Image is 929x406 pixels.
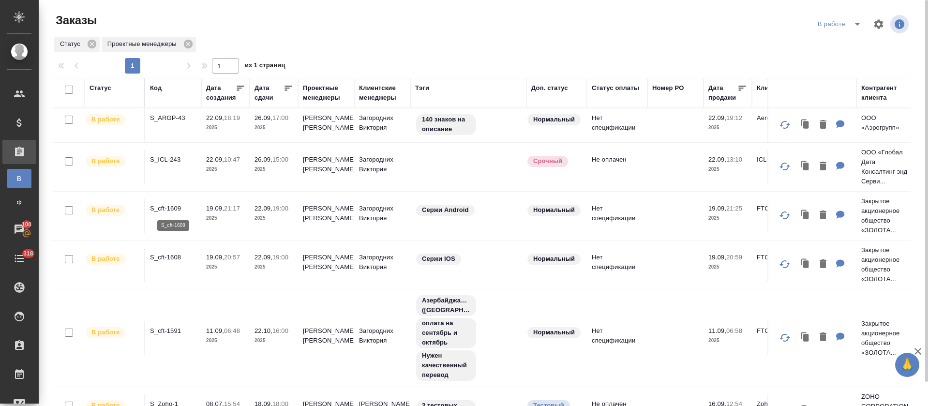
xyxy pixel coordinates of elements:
[298,108,354,142] td: [PERSON_NAME] [PERSON_NAME]
[652,83,684,93] div: Номер PO
[91,115,120,124] p: В работе
[255,123,293,133] p: 2025
[708,156,726,163] p: 22.09,
[415,83,429,93] div: Тэги
[526,113,582,126] div: Статус по умолчанию для стандартных заказов
[815,328,831,347] button: Удалить
[415,294,522,382] div: Азербайджанский (Латиница), оплата на сентябрь и октябрь, Нужен качественный перевод
[815,115,831,135] button: Удалить
[85,155,139,168] div: Выставляет ПМ после принятия заказа от КМа
[726,327,742,334] p: 06:58
[85,113,139,126] div: Выставляет ПМ после принятия заказа от КМа
[255,254,272,261] p: 22.09,
[533,205,575,215] p: Нормальный
[53,13,97,28] span: Заказы
[91,156,120,166] p: В работе
[2,246,36,271] a: 318
[587,150,647,184] td: Не оплачен
[354,321,410,355] td: Загородних Виктория
[298,248,354,282] td: [PERSON_NAME] [PERSON_NAME]
[422,318,470,347] p: оплата на сентябрь и октябрь
[85,326,139,339] div: Выставляет ПМ после принятия заказа от КМа
[422,115,470,134] p: 140 знаков на описание
[861,245,908,284] p: Закрытое акционерное общество «ЗОЛОТА...
[91,205,120,215] p: В работе
[91,328,120,337] p: В работе
[890,15,911,33] span: Посмотреть информацию
[150,83,162,93] div: Код
[255,262,293,272] p: 2025
[708,336,747,346] p: 2025
[2,217,36,241] a: 100
[757,83,779,93] div: Клиент
[757,204,803,213] p: FTC
[224,156,240,163] p: 10:47
[298,321,354,355] td: [PERSON_NAME] [PERSON_NAME]
[708,123,747,133] p: 2025
[359,83,405,103] div: Клиентские менеджеры
[815,157,831,177] button: Удалить
[85,204,139,217] div: Выставляет ПМ после принятия заказа от КМа
[206,205,224,212] p: 19.09,
[708,114,726,121] p: 22.09,
[861,196,908,235] p: Закрытое акционерное общество «ЗОЛОТА...
[861,319,908,358] p: Закрытое акционерное общество «ЗОЛОТА...
[726,156,742,163] p: 13:10
[206,327,224,334] p: 11.09,
[422,205,469,215] p: Сержи Android
[796,206,815,226] button: Клонировать
[206,165,245,174] p: 2025
[85,253,139,266] div: Выставляет ПМ после принятия заказа от КМа
[224,205,240,212] p: 21:17
[298,150,354,184] td: [PERSON_NAME] [PERSON_NAME]
[773,204,796,227] button: Обновить
[206,213,245,223] p: 2025
[60,39,84,49] p: Статус
[91,254,120,264] p: В работе
[708,327,726,334] p: 11.09,
[815,16,867,32] div: split button
[206,114,224,121] p: 22.09,
[708,213,747,223] p: 2025
[224,114,240,121] p: 18:19
[708,254,726,261] p: 19.09,
[354,199,410,233] td: Загородних Виктория
[206,156,224,163] p: 22.09,
[796,115,815,135] button: Клонировать
[757,253,803,262] p: FTC
[224,327,240,334] p: 06:48
[150,113,196,123] p: S_ARGP-43
[255,165,293,174] p: 2025
[708,262,747,272] p: 2025
[16,220,38,229] span: 100
[796,255,815,274] button: Клонировать
[773,155,796,178] button: Обновить
[354,108,410,142] td: Загородних Виктория
[533,254,575,264] p: Нормальный
[102,37,196,52] div: Проектные менеджеры
[899,355,915,375] span: 🙏
[12,174,27,183] span: В
[272,156,288,163] p: 15:00
[7,193,31,212] a: Ф
[354,150,410,184] td: Загородних Виктория
[726,205,742,212] p: 21:25
[708,83,737,103] div: Дата продажи
[206,83,236,103] div: Дата создания
[533,328,575,337] p: Нормальный
[796,157,815,177] button: Клонировать
[354,248,410,282] td: Загородних Виктория
[150,204,196,213] p: S_cft-1609
[587,199,647,233] td: Нет спецификации
[303,83,349,103] div: Проектные менеджеры
[422,254,455,264] p: Сержи IOS
[255,213,293,223] p: 2025
[206,262,245,272] p: 2025
[107,39,180,49] p: Проектные менеджеры
[272,254,288,261] p: 19:00
[12,198,27,208] span: Ф
[150,326,196,336] p: S_cft-1591
[526,155,582,168] div: Выставляется автоматически, если на указанный объем услуг необходимо больше времени в стандартном...
[895,353,919,377] button: 🙏
[861,83,908,103] div: Контрагент клиента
